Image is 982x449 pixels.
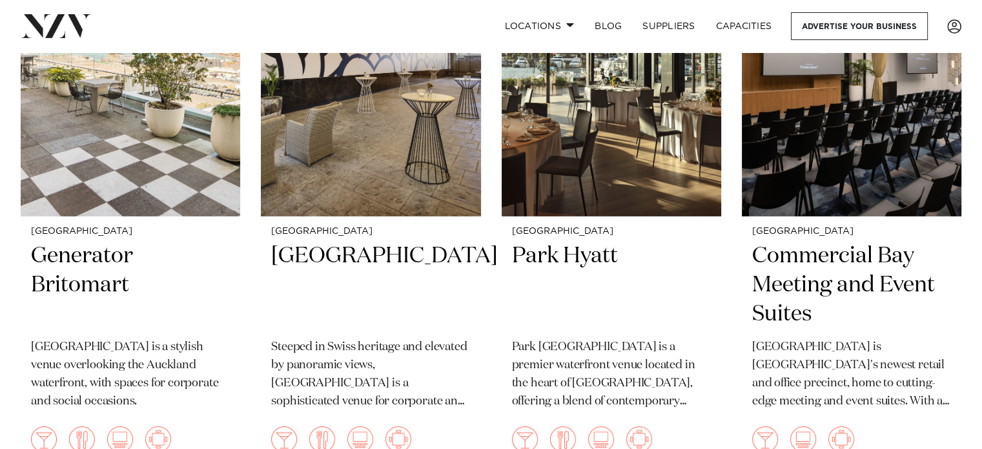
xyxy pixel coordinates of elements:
h2: Generator Britomart [31,242,230,329]
small: [GEOGRAPHIC_DATA] [512,227,711,236]
p: Steeped in Swiss heritage and elevated by panoramic views, [GEOGRAPHIC_DATA] is a sophisticated v... [271,339,470,411]
small: [GEOGRAPHIC_DATA] [31,227,230,236]
a: Locations [494,12,584,40]
a: SUPPLIERS [632,12,705,40]
a: Capacities [706,12,783,40]
p: Park [GEOGRAPHIC_DATA] is a premier waterfront venue located in the heart of [GEOGRAPHIC_DATA], o... [512,339,711,411]
img: nzv-logo.png [21,14,91,37]
small: [GEOGRAPHIC_DATA] [752,227,951,236]
a: Advertise your business [791,12,928,40]
p: [GEOGRAPHIC_DATA] is [GEOGRAPHIC_DATA]'s newest retail and office precinct, home to cutting-edge ... [752,339,951,411]
h2: [GEOGRAPHIC_DATA] [271,242,470,329]
small: [GEOGRAPHIC_DATA] [271,227,470,236]
a: BLOG [584,12,632,40]
h2: Park Hyatt [512,242,711,329]
h2: Commercial Bay Meeting and Event Suites [752,242,951,329]
p: [GEOGRAPHIC_DATA] is a stylish venue overlooking the Auckland waterfront, with spaces for corpora... [31,339,230,411]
